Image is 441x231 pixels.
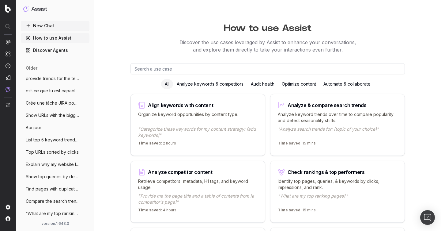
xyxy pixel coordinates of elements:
div: Automate & collaborate [320,79,374,89]
img: Activation [6,63,10,68]
p: Retrieve competitors' metadata, H1 tags, and keyword usage. [138,178,258,191]
p: 4 hours [138,208,176,215]
p: Organize keyword opportunities by content type. [138,111,258,124]
p: Analyze keyword trends over time to compare popularity and detect seasonality shifts. [278,111,397,124]
span: Crée une tâche JIRA pour corriger le tit [26,100,80,106]
div: version: 1.643.0 [23,221,87,226]
span: Explain why my website lost traffic duri [26,161,80,167]
p: "Analyze search trends for: [topic of your choice]" [278,126,397,138]
img: Analytics [6,40,10,44]
img: Botify logo [5,5,11,13]
span: Time saved: [278,141,302,145]
span: “What are my top ranking pages?” [26,210,80,217]
div: Analyze competitor content [148,170,213,175]
h1: How to use Assist [94,20,441,34]
button: est-ce que tu est capable de me [PERSON_NAME] p [21,86,89,96]
span: provide trends for the term and its vari [26,75,80,82]
div: Open Intercom Messenger [420,210,435,225]
button: Top URLs sorted by clicks [21,147,89,157]
div: Analyze & compare search trends [288,103,367,108]
a: Discover Agents [21,45,89,55]
p: 15 mins [278,208,316,215]
button: provide trends for the term and its vari [21,74,89,83]
span: Compare the search trends for [artificia [26,198,80,204]
span: Time saved: [138,208,162,212]
span: List top 5 keyword trends march vs april [26,137,80,143]
button: New Chat [21,21,89,31]
button: “What are my top ranking pages?” [21,209,89,218]
div: All [161,79,173,89]
button: Compare the search trends for [artificia [21,196,89,206]
div: Align keywords with content [148,103,213,108]
img: My account [6,216,10,221]
button: Explain why my website lost traffic duri [21,160,89,169]
div: Optimize content [278,79,320,89]
div: Check rankings & top performers [288,170,365,175]
img: Assist [23,6,29,12]
span: Time saved: [138,141,162,145]
span: Top URLs sorted by clicks [26,149,79,155]
p: Identify top pages, queries, & keywords by clicks, impressions, and rank. [278,178,397,191]
p: "What are my top ranking pages?" [278,193,397,205]
p: "Provide me the page title and a table of contents from [a competitor's page]" [138,193,258,205]
div: Analyze keywords & competitors [173,79,247,89]
button: Find pages with duplicate H1s in [the to [21,184,89,194]
div: Audit health [247,79,278,89]
p: 15 mins [278,141,316,148]
img: Assist [6,87,10,92]
p: Discover the use cases leveraged by Assist to enhance your conversations, and explore them direct... [94,39,441,53]
button: Show top queries by device for [mobile / [21,172,89,182]
span: Time saved: [278,208,302,212]
button: Bonjour [21,123,89,133]
span: Bonjour [26,125,41,131]
span: Find pages with duplicate H1s in [the to [26,186,80,192]
button: Crée une tâche JIRA pour corriger le tit [21,98,89,108]
span: Show top queries by device for [mobile / [26,174,80,180]
span: older [26,65,37,71]
img: Intelligence [6,51,10,56]
img: Studio [6,75,10,80]
img: Setting [6,205,10,210]
h1: Assist [31,5,47,13]
button: Assist [23,5,87,13]
button: Show URLs with the biggest drop in impre [21,110,89,120]
span: est-ce que tu est capable de me [PERSON_NAME] p [26,88,80,94]
a: How to use Assist [21,33,89,43]
span: Show URLs with the biggest drop in impre [26,112,80,118]
input: Search a use case [130,63,405,74]
p: "Categorize these keywords for my content strategy: [add keywords]" [138,126,258,138]
p: 2 hours [138,141,176,148]
button: List top 5 keyword trends march vs april [21,135,89,145]
img: Switch project [6,103,10,107]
